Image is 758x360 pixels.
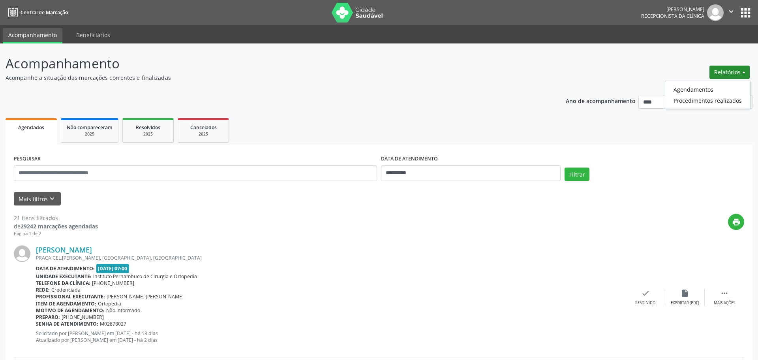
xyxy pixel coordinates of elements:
[14,230,98,237] div: Página 1 de 2
[36,330,626,343] p: Solicitado por [PERSON_NAME] em [DATE] - há 18 dias Atualizado por [PERSON_NAME] em [DATE] - há 2...
[6,54,528,74] p: Acompanhamento
[3,28,62,43] a: Acompanhamento
[21,222,98,230] strong: 29242 marcações agendadas
[67,124,113,131] span: Não compareceram
[36,254,626,261] div: PRACA CEL.[PERSON_NAME], [GEOGRAPHIC_DATA], [GEOGRAPHIC_DATA]
[6,6,68,19] a: Central de Marcação
[190,124,217,131] span: Cancelados
[21,9,68,16] span: Central de Marcação
[36,293,105,300] b: Profissional executante:
[665,81,750,109] ul: Relatórios
[739,6,752,20] button: apps
[71,28,116,42] a: Beneficiários
[566,96,636,106] p: Ano de acompanhamento
[720,289,729,298] i: 
[36,265,95,272] b: Data de atendimento:
[36,300,96,307] b: Item de agendamento:
[6,74,528,82] p: Acompanhe a situação das marcações correntes e finalizadas
[381,153,438,165] label: DATA DE ATENDIMENTO
[100,320,126,327] span: M02878027
[36,280,90,286] b: Telefone da clínica:
[136,124,160,131] span: Resolvidos
[48,194,56,203] i: keyboard_arrow_down
[565,168,589,181] button: Filtrar
[641,13,704,19] span: Recepcionista da clínica
[14,214,98,222] div: 21 itens filtrados
[36,314,60,320] b: Preparo:
[714,300,735,306] div: Mais ações
[36,245,92,254] a: [PERSON_NAME]
[92,280,134,286] span: [PHONE_NUMBER]
[724,4,739,21] button: 
[14,153,41,165] label: PESQUISAR
[709,66,750,79] button: Relatórios
[635,300,655,306] div: Resolvido
[641,289,650,298] i: check
[732,218,741,226] i: print
[665,84,750,95] a: Agendamentos
[665,95,750,106] a: Procedimentos realizados
[51,286,81,293] span: Credenciada
[36,273,92,280] b: Unidade executante:
[128,131,168,137] div: 2025
[107,293,184,300] span: [PERSON_NAME] [PERSON_NAME]
[727,7,735,16] i: 
[36,286,50,293] b: Rede:
[14,222,98,230] div: de
[36,320,98,327] b: Senha de atendimento:
[184,131,223,137] div: 2025
[96,264,129,273] span: [DATE] 07:00
[671,300,699,306] div: Exportar (PDF)
[67,131,113,137] div: 2025
[36,307,105,314] b: Motivo de agendamento:
[681,289,689,298] i: insert_drive_file
[62,314,104,320] span: [PHONE_NUMBER]
[707,4,724,21] img: img
[98,300,121,307] span: Ortopedia
[106,307,140,314] span: Não informado
[728,214,744,230] button: print
[14,192,61,206] button: Mais filtroskeyboard_arrow_down
[641,6,704,13] div: [PERSON_NAME]
[18,124,44,131] span: Agendados
[93,273,197,280] span: Instituto Pernambuco de Cirurgia e Ortopedia
[14,245,30,262] img: img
